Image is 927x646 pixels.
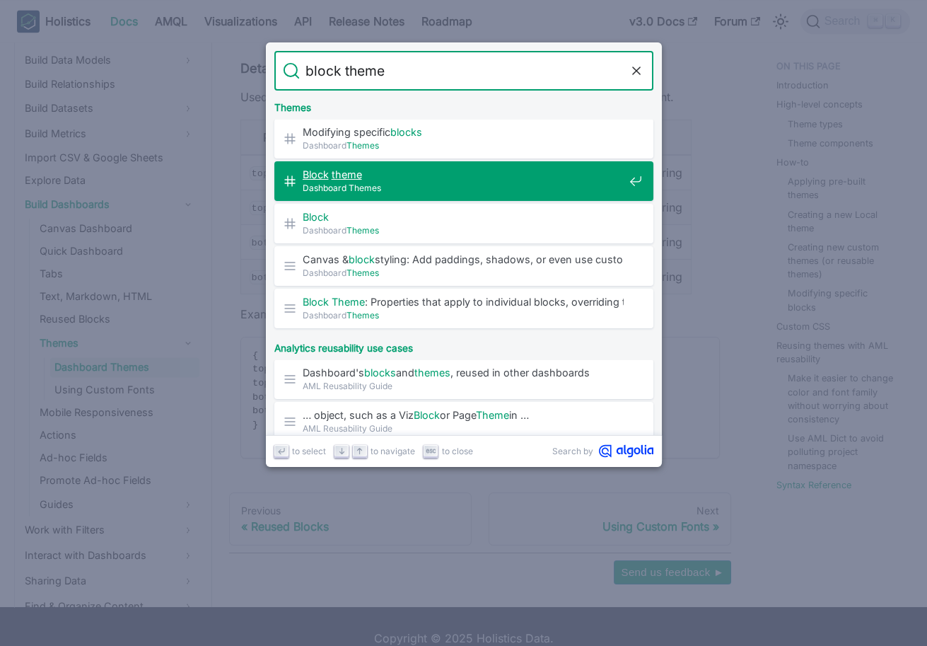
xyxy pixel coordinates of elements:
[274,359,653,399] a: Dashboard'sblocksandthemes, reused in other dashboardsAML Reusability Guide
[552,444,653,458] a: Search byAlgolia
[346,267,379,278] mark: Themes
[476,409,509,421] mark: Theme
[552,444,593,458] span: Search by
[442,444,473,458] span: to close
[390,126,422,138] mark: blocks
[332,168,362,180] mark: theme
[274,204,653,243] a: BlockDashboardThemes
[346,225,379,236] mark: Themes
[303,408,624,422] span: … object, such as a Viz or Page in …
[337,446,347,456] svg: Arrow down
[303,422,624,435] span: AML Reusability Guide
[303,295,624,308] span: : Properties that apply to individual blocks, overriding the …
[364,367,396,379] mark: blocks
[303,211,329,223] mark: Block
[628,62,645,79] button: Clear the query
[346,310,379,321] mark: Themes
[303,168,329,180] mark: Block
[274,289,653,328] a: Block Theme: Properties that apply to individual blocks, overriding the …DashboardThemes
[276,446,286,456] svg: Enter key
[414,367,450,379] mark: themes
[303,266,624,279] span: Dashboard
[346,140,379,151] mark: Themes
[303,296,329,308] mark: Block
[426,446,436,456] svg: Escape key
[303,379,624,393] span: AML Reusability Guide
[274,402,653,442] a: … object, such as a VizBlockor PageThemein …AML Reusability Guide
[303,139,624,152] span: Dashboard
[303,224,624,237] span: Dashboard
[274,246,653,286] a: Canvas &blockstyling: Add paddings, shadows, or even use custom …DashboardThemes
[303,181,624,195] span: Dashboard Themes
[303,366,624,379] span: Dashboard's and , reused in other dashboards
[274,161,653,201] a: Block themeDashboard Themes
[274,119,653,158] a: Modifying specificblocks​DashboardThemes
[332,296,365,308] mark: Theme
[303,308,624,322] span: Dashboard
[272,91,656,119] div: Themes
[303,125,624,139] span: Modifying specific ​
[354,446,365,456] svg: Arrow up
[272,331,656,359] div: Analytics reusability use cases
[414,409,440,421] mark: Block
[300,51,628,91] input: Search docs
[371,444,415,458] span: to navigate
[292,444,326,458] span: to select
[303,253,624,266] span: Canvas & styling: Add paddings, shadows, or even use custom …
[349,253,375,265] mark: block
[599,444,653,458] svg: Algolia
